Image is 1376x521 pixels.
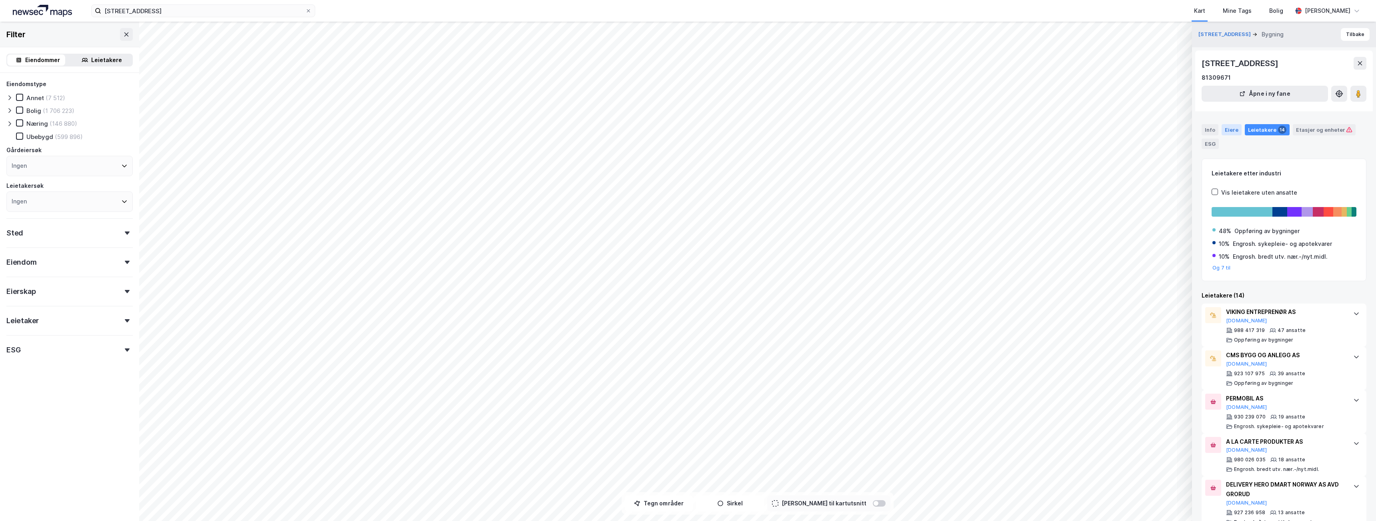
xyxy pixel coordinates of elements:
div: 923 107 975 [1234,370,1265,377]
button: [DOMAIN_NAME] [1226,361,1267,367]
div: 19 ansatte [1278,414,1305,420]
div: CMS BYGG OG ANLEGG AS [1226,350,1345,360]
input: Søk på adresse, matrikkel, gårdeiere, leietakere eller personer [101,5,305,17]
div: ESG [6,345,20,355]
button: Tilbake [1341,28,1370,41]
div: Leietakere [91,55,122,65]
button: [DOMAIN_NAME] [1226,447,1267,453]
div: Etasjer og enheter [1296,126,1352,133]
div: DELIVERY HERO DMART NORWAY AS AVD GRORUD [1226,480,1345,499]
div: 14 [1278,126,1286,134]
div: 13 ansatte [1278,509,1305,516]
div: VIKING ENTREPRENØR AS [1226,307,1345,317]
div: Bygning [1262,30,1284,39]
div: Annet [26,94,44,102]
div: Oppføring av bygninger [1234,226,1300,236]
div: Leietaker [6,316,39,326]
div: ESG [1202,139,1219,149]
div: A LA CARTE PRODUKTER AS [1226,437,1345,447]
button: Og 7 til [1212,265,1231,271]
div: Engrosh. sykepleie- og apotekvarer [1233,239,1332,249]
div: 81309671 [1202,73,1231,82]
div: [PERSON_NAME] [1305,6,1350,16]
div: Leietakere (14) [1202,291,1366,300]
iframe: Chat Widget [1336,483,1376,521]
div: Eiere [1222,124,1242,135]
div: Oppføring av bygninger [1234,380,1293,386]
button: [DOMAIN_NAME] [1226,318,1267,324]
div: 980 026 035 [1234,457,1266,463]
div: Ingen [12,161,27,171]
button: [STREET_ADDRESS] [1198,30,1252,38]
div: Kart [1194,6,1205,16]
div: Gårdeiersøk [6,145,42,155]
button: [DOMAIN_NAME] [1226,500,1267,506]
div: Engrosh. sykepleie- og apotekvarer [1234,423,1324,430]
div: Info [1202,124,1218,135]
div: Eiendomstype [6,79,46,89]
div: 47 ansatte [1278,327,1306,334]
div: Oppføring av bygninger [1234,337,1293,343]
div: Engrosh. bredt utv. nær.-/nyt.midl. [1233,252,1328,262]
div: Bolig [1269,6,1283,16]
div: 39 ansatte [1278,370,1305,377]
div: Eiendom [6,257,37,267]
div: Vis leietakere uten ansatte [1221,188,1297,197]
div: Leietakere [1245,124,1290,135]
div: 927 236 958 [1234,509,1265,516]
div: 10% [1219,252,1230,262]
div: Næring [26,120,48,127]
div: Kontrollprogram for chat [1336,483,1376,521]
div: (146 880) [50,120,77,127]
div: [STREET_ADDRESS] [1202,57,1280,70]
div: 48% [1219,226,1231,236]
button: Åpne i ny fane [1202,86,1328,102]
div: Ingen [12,197,27,206]
button: Tegn områder [625,495,693,511]
div: 10% [1219,239,1230,249]
button: [DOMAIN_NAME] [1226,404,1267,410]
div: Leietakere etter industri [1212,169,1356,178]
div: Mine Tags [1223,6,1252,16]
div: (599 896) [55,133,83,141]
div: Bolig [26,107,41,115]
div: (1 706 223) [43,107,74,115]
img: logo.a4113a55bc3d86da70a041830d287a7e.svg [13,5,72,17]
button: Sirkel [696,495,764,511]
div: 930 239 070 [1234,414,1266,420]
div: Leietakersøk [6,181,44,191]
div: 988 417 319 [1234,327,1265,334]
div: Filter [6,28,26,41]
div: 18 ansatte [1278,457,1305,463]
div: PERMOBIL AS [1226,394,1345,403]
div: [PERSON_NAME] til kartutsnitt [782,499,866,508]
div: Engrosh. bredt utv. nær.-/nyt.midl. [1234,466,1319,473]
div: (7 512) [46,94,65,102]
div: Ubebygd [26,133,53,141]
div: Sted [6,228,23,238]
div: Eiendommer [25,55,60,65]
div: Eierskap [6,287,36,296]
